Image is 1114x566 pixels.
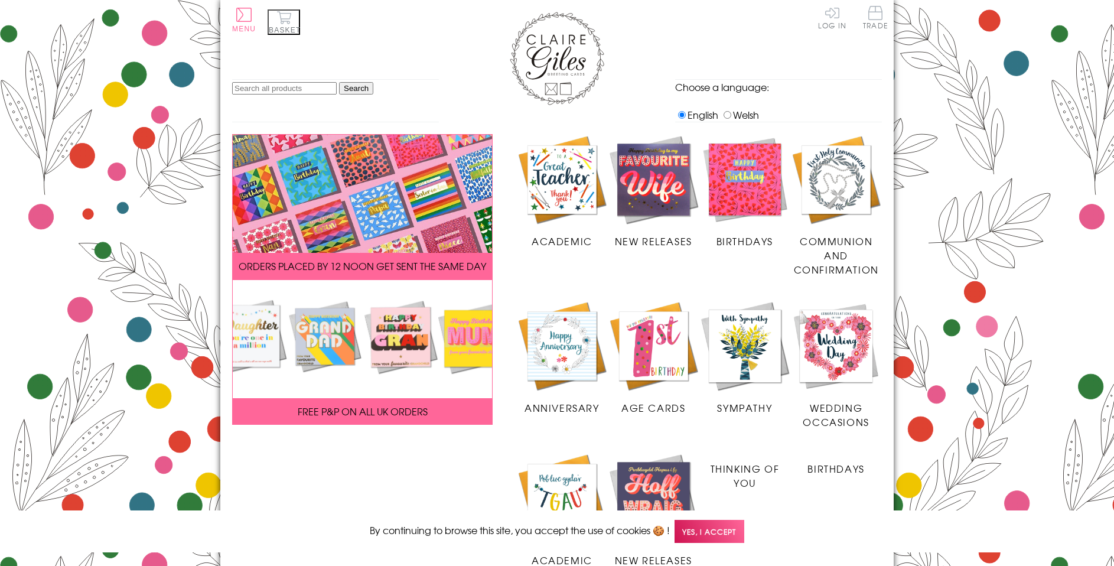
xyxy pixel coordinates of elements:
[232,8,256,33] button: Menu
[807,461,864,476] span: Birthdays
[790,453,882,476] a: Birthdays
[621,401,685,415] span: Age Cards
[525,401,600,415] span: Anniversary
[608,134,699,249] a: New Releases
[239,259,486,273] span: ORDERS PLACED BY 12 NOON GET SENT THE SAME DAY
[268,9,300,35] button: Basket
[716,234,773,248] span: Birthdays
[724,111,731,119] input: Welsh
[818,6,846,29] a: Log In
[863,6,888,29] span: Trade
[717,401,772,415] span: Sympathy
[615,234,692,248] span: New Releases
[678,111,686,119] input: English
[794,234,879,277] span: Communion and Confirmation
[790,134,882,277] a: Communion and Confirmation
[711,461,780,490] span: Thinking of You
[298,404,428,418] span: FREE P&P ON ALL UK ORDERS
[699,134,791,249] a: Birthdays
[699,453,791,490] a: Thinking of You
[516,300,608,415] a: Anniversary
[232,25,256,33] span: Menu
[516,134,608,249] a: Academic
[721,108,759,122] label: Welsh
[675,520,744,543] span: Yes, I accept
[339,82,373,95] input: Search
[699,300,791,415] a: Sympathy
[532,234,592,248] span: Academic
[675,108,718,122] label: English
[675,80,882,94] p: Choose a language:
[232,82,337,95] input: Search all products
[510,12,604,105] img: Claire Giles Greetings Cards
[863,6,888,31] a: Trade
[803,401,869,429] span: Wedding Occasions
[608,300,699,415] a: Age Cards
[790,300,882,429] a: Wedding Occasions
